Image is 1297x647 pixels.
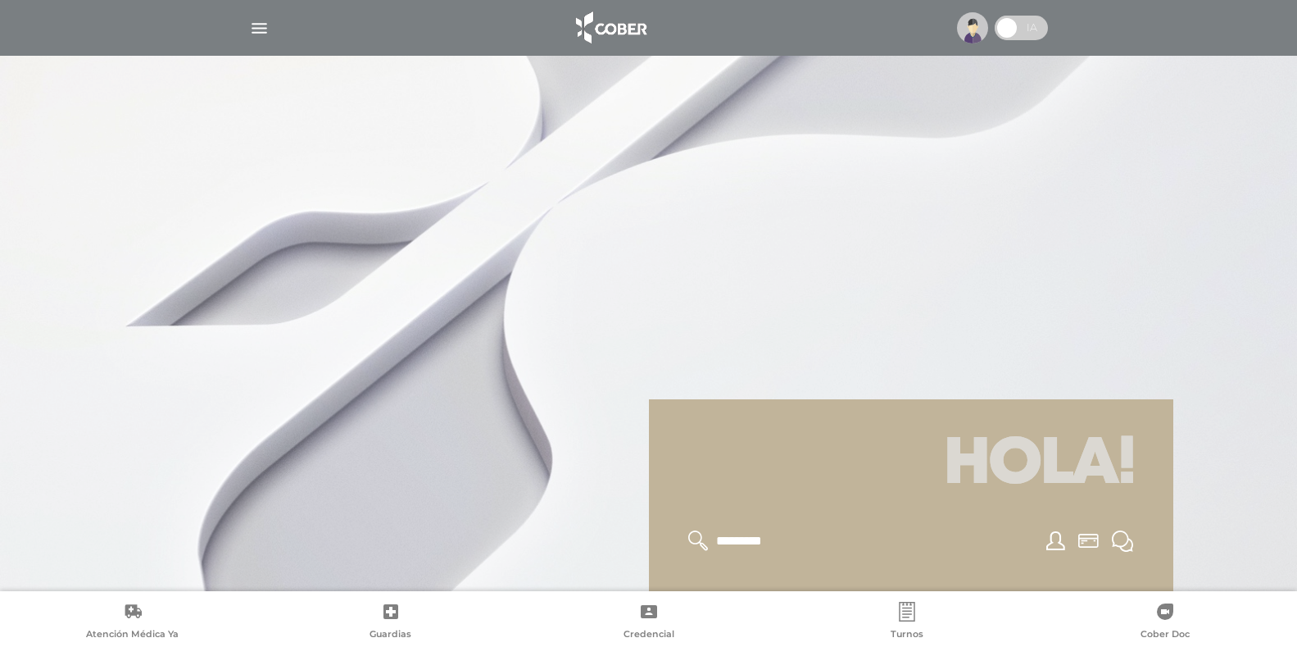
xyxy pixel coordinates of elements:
[1036,602,1294,644] a: Cober Doc
[86,628,179,643] span: Atención Médica Ya
[370,628,411,643] span: Guardias
[1141,628,1190,643] span: Cober Doc
[891,628,923,643] span: Turnos
[261,602,519,644] a: Guardias
[519,602,778,644] a: Credencial
[567,8,653,48] img: logo_cober_home-white.png
[669,419,1154,511] h1: Hola!
[778,602,1036,644] a: Turnos
[624,628,674,643] span: Credencial
[957,12,988,43] img: profile-placeholder.svg
[249,18,270,39] img: Cober_menu-lines-white.svg
[3,602,261,644] a: Atención Médica Ya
